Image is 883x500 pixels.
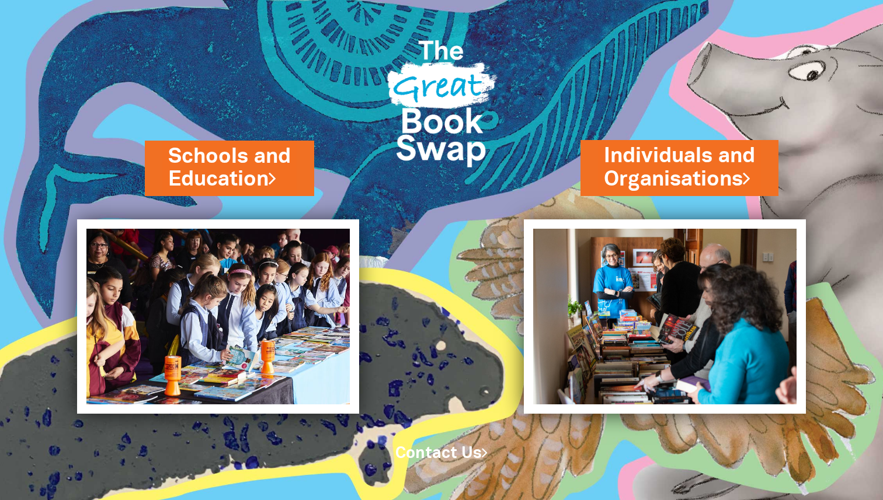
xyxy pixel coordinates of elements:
[604,142,755,193] a: Individuals andOrganisations
[77,219,359,414] img: Schools and Education
[524,219,806,414] img: Individuals and Organisations
[377,14,506,186] img: Great Bookswap logo
[395,446,488,461] a: Contact Us
[168,142,291,194] a: Schools andEducation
